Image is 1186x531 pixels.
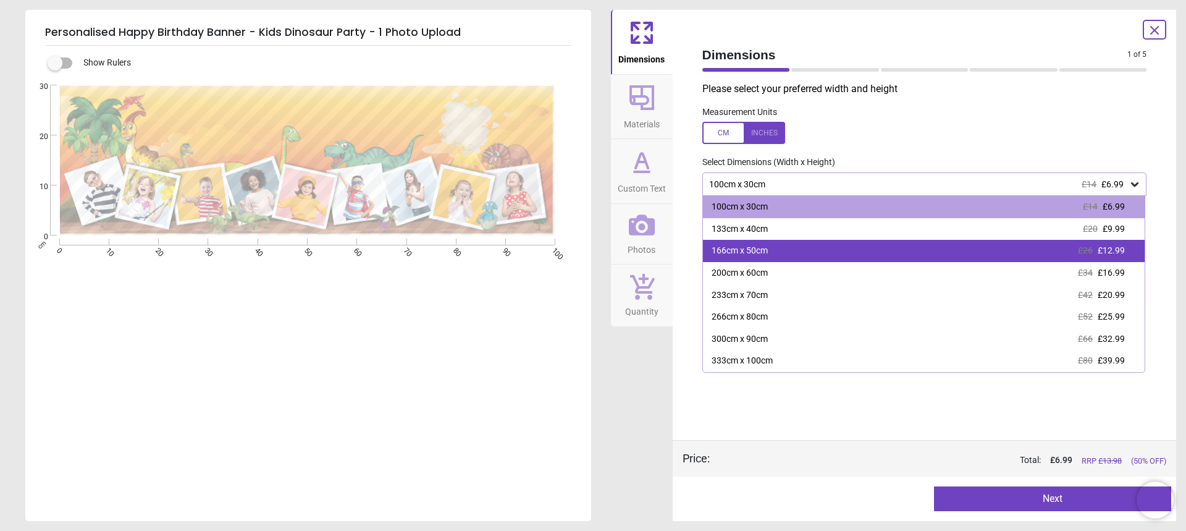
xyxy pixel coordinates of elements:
span: £25.99 [1098,312,1125,321]
div: Show Rulers [55,56,591,70]
span: £26 [1078,245,1093,255]
span: Photos [628,238,655,257]
span: 30 [25,82,48,92]
span: Materials [624,113,660,131]
span: 1 of 5 [1127,49,1146,60]
span: Quantity [625,300,658,318]
label: Measurement Units [702,106,777,119]
div: 166cm x 50cm [712,245,768,257]
span: £12.99 [1098,245,1125,255]
div: 133cm x 40cm [712,223,768,236]
span: £34 [1078,268,1093,278]
span: £9.99 [1103,224,1125,234]
span: £14 [1083,202,1098,211]
button: Dimensions [611,10,673,74]
span: Dimensions [618,48,665,66]
span: £6.99 [1101,179,1124,189]
button: Materials [611,75,673,139]
label: Select Dimensions (Width x Height) [692,156,835,169]
div: 100cm x 30cm [712,201,768,213]
div: 200cm x 60cm [712,267,768,279]
span: £52 [1078,312,1093,321]
span: £80 [1078,355,1093,365]
div: 233cm x 70cm [712,289,768,302]
span: £14 [1082,179,1096,189]
span: RRP [1082,456,1122,467]
span: Custom Text [618,177,666,195]
span: £42 [1078,290,1093,300]
iframe: Brevo live chat [1137,482,1174,519]
span: £ 13.98 [1098,456,1122,465]
button: Quantity [611,265,673,326]
span: £20.99 [1098,290,1125,300]
div: 266cm x 80cm [712,311,768,323]
div: Total: [728,454,1167,467]
span: £16.99 [1098,268,1125,278]
span: 20 [25,132,48,142]
div: Price : [683,451,710,466]
span: 0 [25,232,48,242]
h5: Personalised Happy Birthday Banner - Kids Dinosaur Party - 1 Photo Upload [45,20,571,46]
span: £6.99 [1103,202,1125,211]
span: 6.99 [1055,455,1072,465]
span: Dimensions [702,46,1128,64]
div: 333cm x 100cm [712,355,773,367]
button: Photos [611,204,673,265]
p: Please select your preferred width and height [702,82,1157,96]
span: £32.99 [1098,334,1125,344]
span: £ [1050,454,1072,467]
span: £66 [1078,334,1093,344]
button: Next [934,486,1171,511]
div: 300cm x 90cm [712,333,768,346]
span: (50% OFF) [1131,456,1166,467]
span: 10 [25,182,48,192]
span: £39.99 [1098,355,1125,365]
button: Custom Text [611,139,673,203]
span: £20 [1083,224,1098,234]
div: 100cm x 30cm [708,179,1129,190]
